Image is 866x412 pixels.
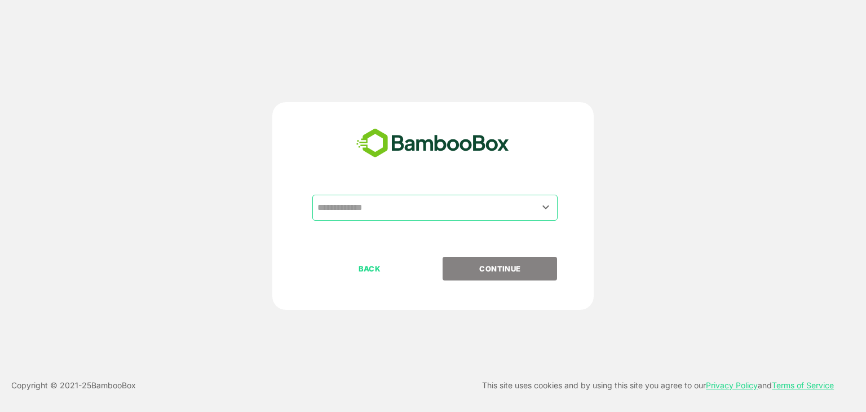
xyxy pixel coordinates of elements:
p: BACK [313,262,426,275]
p: This site uses cookies and by using this site you agree to our and [482,379,834,392]
p: CONTINUE [444,262,556,275]
button: Open [538,200,554,215]
button: BACK [312,257,427,280]
a: Terms of Service [772,380,834,390]
p: Copyright © 2021- 25 BambooBox [11,379,136,392]
img: bamboobox [350,125,515,162]
a: Privacy Policy [706,380,758,390]
button: CONTINUE [443,257,557,280]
